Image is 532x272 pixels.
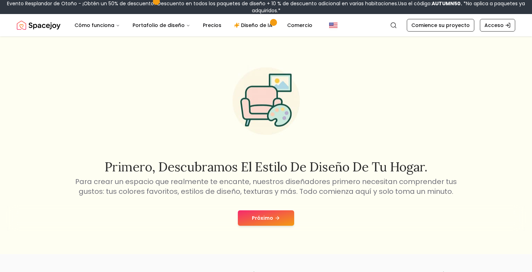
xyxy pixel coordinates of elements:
font: Diseño de IA [241,22,272,29]
nav: Global [17,14,515,36]
font: Precios [203,22,221,29]
font: Comercio [287,22,312,29]
font: Cómo funciona [75,22,114,29]
a: Alegría espacial [17,18,61,32]
img: Estados Unidos [329,21,338,29]
a: Comercio [282,18,318,32]
font: Para crear un espacio que realmente te encante, nuestros diseñadores primero necesitan comprender... [75,177,457,196]
font: Comience su proyecto [411,22,470,29]
button: Próximo [238,210,294,226]
font: Acceso [484,22,504,29]
font: Próximo [252,215,273,222]
button: Portafolio de diseño [127,18,196,32]
font: Portafolio de diseño [133,22,185,29]
font: Primero, descubramos el estilo de diseño de tu hogar. [105,159,427,175]
a: Comience su proyecto [407,19,474,32]
a: Precios [197,18,227,32]
button: Cómo funciona [69,18,126,32]
a: Acceso [480,19,515,32]
a: Diseño de IA [228,18,280,32]
img: Ilustración del cuestionario de estilo de inicio [221,56,311,146]
img: Logotipo de Spacejoy [17,18,61,32]
nav: Principal [69,18,318,32]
